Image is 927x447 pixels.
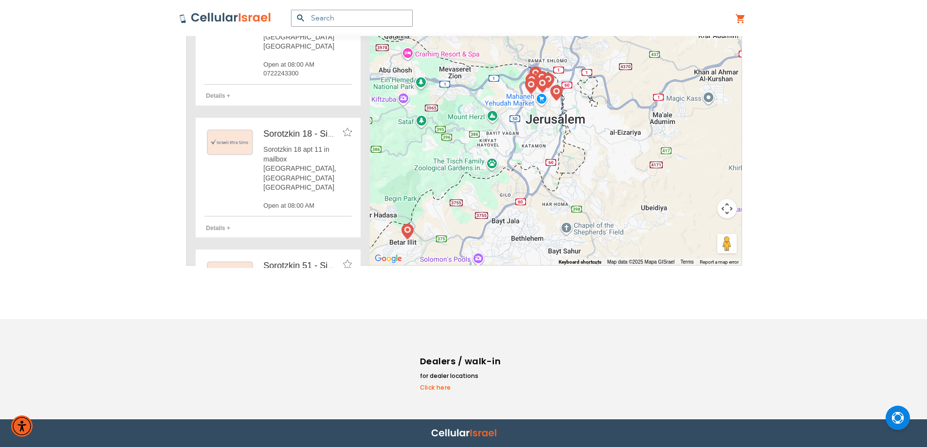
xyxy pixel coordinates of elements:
span: Sorotzkin 51 - Sim Pickup [263,261,364,270]
span: 0722243300 [263,69,352,78]
span: Details + [206,225,230,232]
img: https://call.cellularisrael.com/media/mageplaza/store_locator/p/i/pickup_locations_just_xtra_sims... [204,260,256,289]
a: Click here [420,383,503,392]
li: for dealer locations [420,371,503,381]
a: Terms (opens in new tab) [680,259,693,265]
span: Sorotzkin 18 apt 11 in mailbox [GEOGRAPHIC_DATA], [GEOGRAPHIC_DATA] [GEOGRAPHIC_DATA] [263,145,352,193]
span: Details + [206,92,230,99]
img: favorites_store_disabled.png [343,128,352,136]
img: https://call.cellularisrael.com/media/mageplaza/store_locator/p/i/pickup_locations_just_xtra_sims... [204,128,256,158]
h6: Dealers / walk-in [420,354,503,369]
button: Drag Pegman onto the map to open Street View [717,234,737,253]
span: Open at 08:00 AM [263,201,352,210]
input: Search [291,10,413,27]
a: Report a map error [700,259,739,265]
div: Accessibility Menu [11,415,33,437]
button: Map camera controls [717,199,737,218]
span: Sorotzkin 18 - Sim Pickup [263,129,364,139]
span: Map data ©2025 Mapa GISrael [607,259,675,265]
span: Open at 08:00 AM [263,60,352,69]
img: Cellular Israel Logo [179,12,272,24]
img: favorites_store_disabled.png [343,260,352,268]
a: Open this area in Google Maps (opens a new window) [372,252,404,265]
img: Google [372,252,404,265]
button: Keyboard shortcuts [559,259,601,266]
